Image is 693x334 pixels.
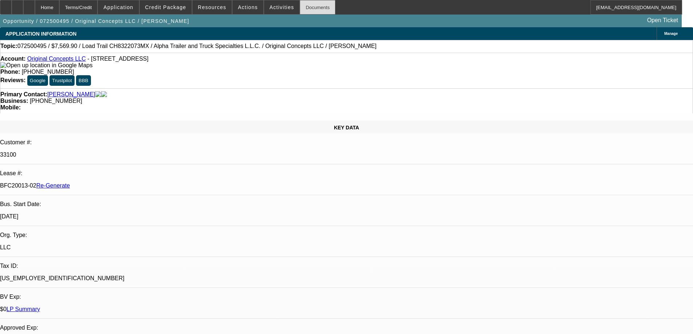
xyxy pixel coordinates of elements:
img: Open up location in Google Maps [0,62,92,69]
a: [PERSON_NAME] [47,91,95,98]
span: APPLICATION INFORMATION [5,31,76,37]
span: Resources [198,4,226,10]
strong: Account: [0,56,25,62]
a: Original Concepts LLC [27,56,86,62]
img: linkedin-icon.png [101,91,107,98]
button: Actions [232,0,263,14]
a: Re-Generate [36,182,70,189]
strong: Reviews: [0,77,25,83]
button: Trustpilot [49,75,74,86]
strong: Business: [0,98,28,104]
span: [PHONE_NUMBER] [30,98,82,104]
span: Activities [270,4,294,10]
span: 072500495 / $7,569.90 / Load Trail CH8322073MX / Alpha Trailer and Truck Specialties L.L.C. / Ori... [17,43,377,49]
strong: Topic: [0,43,17,49]
strong: Mobile: [0,104,21,110]
button: Application [98,0,139,14]
span: Application [103,4,133,10]
span: Opportunity / 072500495 / Original Concepts LLC / [PERSON_NAME] [3,18,189,24]
img: facebook-icon.png [95,91,101,98]
span: Manage [664,32,678,36]
button: BBB [76,75,91,86]
span: [PHONE_NUMBER] [22,69,74,75]
button: Resources [192,0,232,14]
span: Credit Package [145,4,186,10]
button: Credit Package [140,0,192,14]
strong: Phone: [0,69,20,75]
span: Actions [238,4,258,10]
a: Open Ticket [644,14,681,27]
span: KEY DATA [334,125,359,130]
span: - [STREET_ADDRESS] [87,56,148,62]
a: LP Summary [7,306,40,312]
a: View Google Maps [0,62,92,68]
button: Activities [264,0,300,14]
strong: Primary Contact: [0,91,47,98]
button: Google [27,75,48,86]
